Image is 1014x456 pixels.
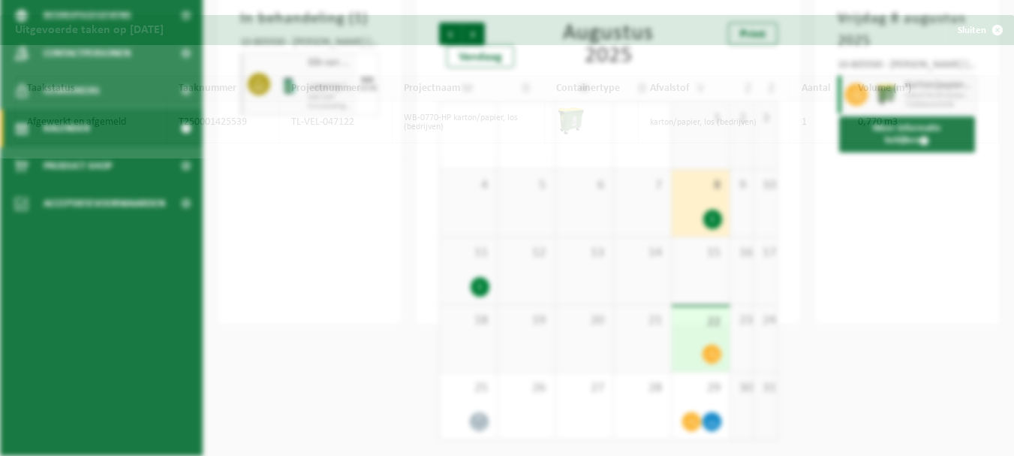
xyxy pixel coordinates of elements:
td: Afgewerkt en afgemeld [16,102,167,143]
th: Projectnummer [280,76,393,102]
td: 1 [790,102,847,143]
th: Taaknummer [167,76,280,102]
th: Taakstatus [16,76,167,102]
th: Afvalstof [639,76,790,102]
th: Projectnaam [393,76,544,102]
th: Volume (m³) [847,76,998,102]
td: karton/papier, los (bedrijven) [639,102,790,143]
td: T250001425539 [167,102,280,143]
th: Aantal [790,76,847,102]
img: WB-0770-HPE-GN-50 [556,106,586,136]
td: 0,770 m3 [847,102,998,143]
button: Sluiten [946,15,1012,45]
td: TL-VEL-047122 [280,102,393,143]
td: WB-0770-HP karton/papier, los (bedrijven) [393,102,544,143]
th: Containertype [545,76,639,102]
